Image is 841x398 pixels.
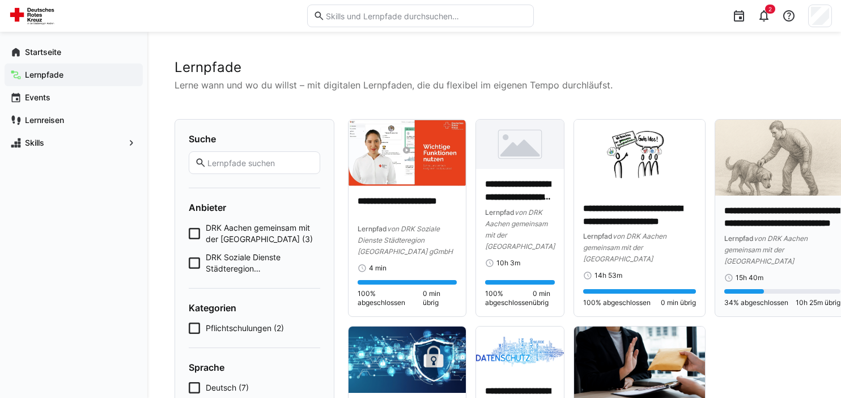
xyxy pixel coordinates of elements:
[175,59,814,76] h2: Lernpfade
[583,232,613,240] span: Lernpfad
[358,289,423,307] span: 100% abgeschlossen
[358,225,453,256] span: von DRK Soziale Dienste Städteregion [GEOGRAPHIC_DATA] gGmbH
[206,252,320,274] span: DRK Soziale Dienste Städteregion [GEOGRAPHIC_DATA] gGmbH (4)
[533,289,555,307] span: 0 min übrig
[175,78,814,92] p: Lerne wann und wo du willst – mit digitalen Lernpfaden, die du flexibel im eigenen Tempo durchläu...
[476,120,564,169] img: image
[358,225,387,233] span: Lernpfad
[583,232,666,263] span: von DRK Aachen gemeinsam mit der [GEOGRAPHIC_DATA]
[485,289,533,307] span: 100% abgeschlossen
[189,202,320,213] h4: Anbieter
[724,234,754,243] span: Lernpfad
[485,208,515,217] span: Lernpfad
[594,271,622,280] span: 14h 53m
[496,259,520,268] span: 10h 3m
[724,234,808,265] span: von DRK Aachen gemeinsam mit der [GEOGRAPHIC_DATA]
[206,382,249,393] span: Deutsch (7)
[423,289,457,307] span: 0 min übrig
[206,222,320,245] span: DRK Aachen gemeinsam mit der [GEOGRAPHIC_DATA] (3)
[724,298,788,307] span: 34% abgeschlossen
[796,298,840,307] span: 10h 25m übrig
[189,362,320,373] h4: Sprache
[325,11,528,21] input: Skills und Lernpfade durchsuchen…
[206,158,314,168] input: Lernpfade suchen
[206,323,284,334] span: Pflichtschulungen (2)
[369,264,386,273] span: 4 min
[189,133,320,145] h4: Suche
[736,273,763,282] span: 15h 40m
[661,298,696,307] span: 0 min übrig
[189,302,320,314] h4: Kategorien
[349,120,466,186] img: image
[476,327,564,376] img: image
[583,298,651,307] span: 100% abgeschlossen
[574,120,705,193] img: image
[349,327,466,393] img: image
[485,208,555,251] span: von DRK Aachen gemeinsam mit der [GEOGRAPHIC_DATA]
[768,6,772,12] span: 2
